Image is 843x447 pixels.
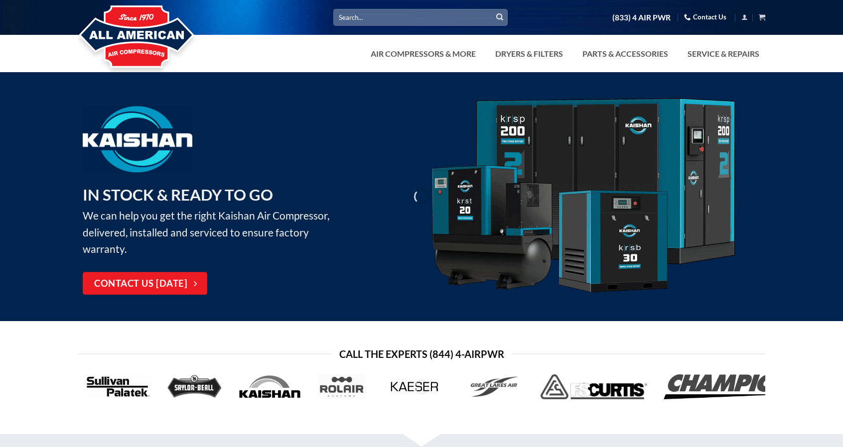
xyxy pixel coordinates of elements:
span: Contact Us [DATE] [94,277,187,291]
button: Submit [492,10,507,25]
strong: IN STOCK & READY TO GO [83,185,273,204]
a: Dryers & Filters [489,44,569,64]
a: Air Compressors & More [365,44,482,64]
a: (833) 4 AIR PWR [612,9,671,26]
span: Call the Experts (844) 4-AirPwr [339,346,504,362]
img: Kaishan [428,98,737,296]
a: Parts & Accessories [576,44,674,64]
a: Contact Us [684,9,726,25]
input: Search… [333,9,508,25]
a: Contact Us [DATE] [83,272,207,295]
a: Login [741,11,748,23]
p: We can help you get the right Kaishan Air Compressor, delivered, installed and serviced to ensure... [83,183,344,257]
img: Kaishan [83,106,192,172]
a: Service & Repairs [682,44,765,64]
